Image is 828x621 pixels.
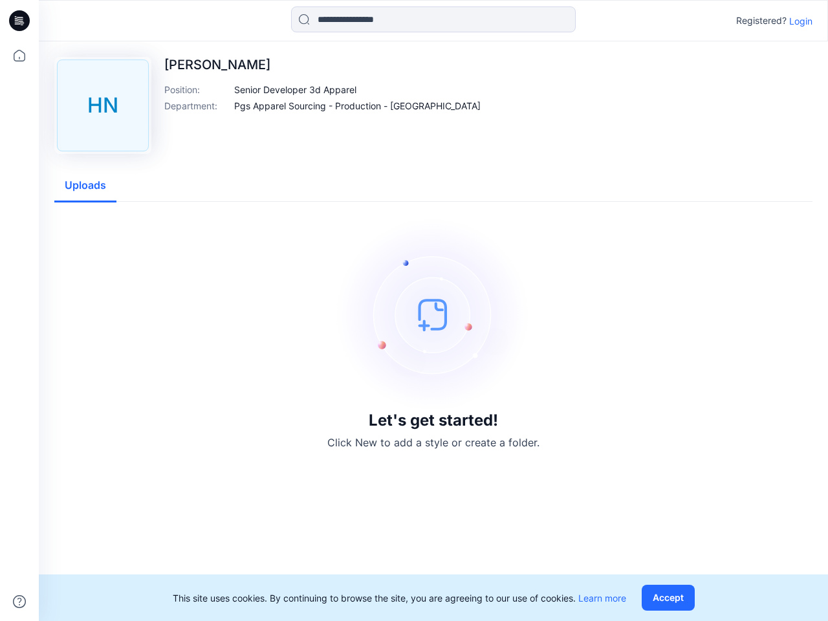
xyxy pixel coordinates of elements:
p: Login [789,14,812,28]
p: Department : [164,99,229,113]
h3: Let's get started! [369,411,498,430]
p: Senior Developer 3d Apparel [234,83,356,96]
div: HN [57,60,149,151]
p: Registered? [736,13,787,28]
img: empty-state-image.svg [336,217,530,411]
p: Click New to add a style or create a folder. [327,435,539,450]
p: [PERSON_NAME] [164,57,481,72]
button: Accept [642,585,695,611]
p: This site uses cookies. By continuing to browse the site, you are agreeing to our use of cookies. [173,591,626,605]
button: Uploads [54,169,116,202]
p: Pgs Apparel Sourcing - Production - [GEOGRAPHIC_DATA] [234,99,481,113]
p: Position : [164,83,229,96]
a: Learn more [578,593,626,604]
